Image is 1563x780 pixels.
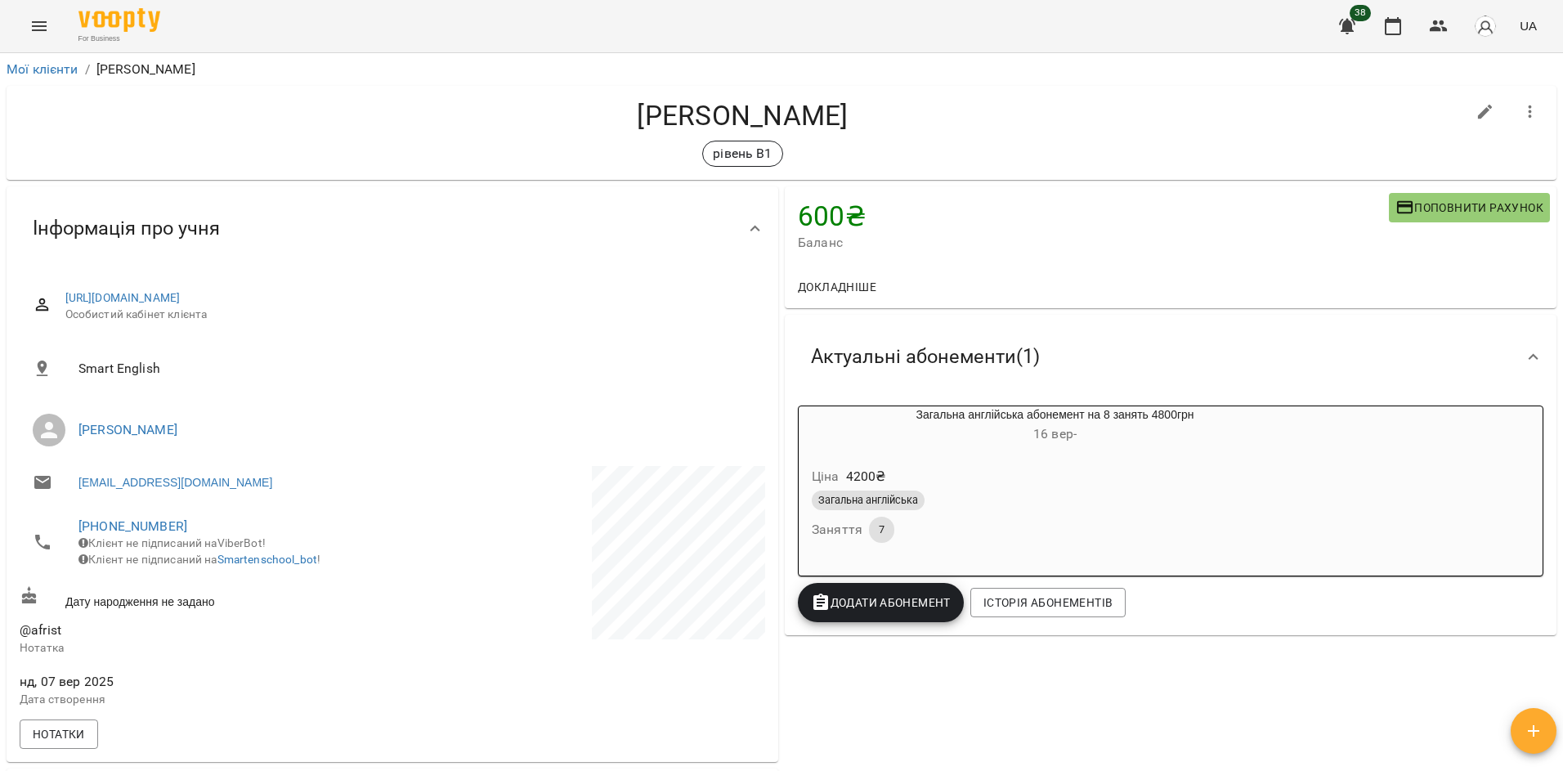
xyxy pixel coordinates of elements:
[20,622,61,638] span: @afrist
[1389,193,1550,222] button: Поповнити рахунок
[20,672,389,692] span: нд, 07 вер 2025
[869,522,894,537] span: 7
[78,553,320,566] span: Клієнт не підписаний на !
[799,406,1311,446] div: Загальна англійська абонемент на 8 занять 4800грн
[1395,198,1543,217] span: Поповнити рахунок
[78,474,272,491] a: [EMAIL_ADDRESS][DOMAIN_NAME]
[713,144,772,164] p: рівень В1
[812,493,925,508] span: Загальна англійська
[85,60,90,79] li: /
[846,467,886,486] p: 4200 ₴
[7,61,78,77] a: Мої клієнти
[1474,15,1497,38] img: avatar_s.png
[785,315,1556,399] div: Актуальні абонементи(1)
[983,593,1113,612] span: Історія абонементів
[20,640,389,657] p: Нотатка
[78,536,266,549] span: Клієнт не підписаний на ViberBot!
[812,518,862,541] h6: Заняття
[65,291,181,304] a: [URL][DOMAIN_NAME]
[798,199,1389,233] h4: 600 ₴
[1520,17,1537,34] span: UA
[811,593,951,612] span: Додати Абонемент
[798,583,964,622] button: Додати Абонемент
[812,465,840,488] h6: Ціна
[78,34,160,44] span: For Business
[78,359,752,379] span: Smart English
[78,518,187,534] a: [PHONE_NUMBER]
[20,7,59,46] button: Menu
[791,272,883,302] button: Докладніше
[78,8,160,32] img: Voopty Logo
[1350,5,1371,21] span: 38
[970,588,1126,617] button: Історія абонементів
[1033,426,1077,442] span: 16 вер -
[217,553,318,566] a: Smartenschool_bot
[702,141,782,167] div: рівень В1
[33,724,85,744] span: Нотатки
[799,406,1311,563] button: Загальна англійська абонемент на 8 занять 4800грн16 вер- Ціна4200₴Загальна англійськаЗаняття7
[96,60,195,79] p: [PERSON_NAME]
[16,583,392,613] div: Дату народження не задано
[798,233,1389,253] span: Баланс
[20,99,1466,132] h4: [PERSON_NAME]
[811,344,1040,370] span: Актуальні абонементи ( 1 )
[7,60,1556,79] nav: breadcrumb
[20,719,98,749] button: Нотатки
[65,307,752,323] span: Особистий кабінет клієнта
[798,277,876,297] span: Докладніше
[1513,11,1543,41] button: UA
[78,422,177,437] a: [PERSON_NAME]
[33,216,220,241] span: Інформація про учня
[7,186,778,271] div: Інформація про учня
[20,692,389,708] p: Дата створення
